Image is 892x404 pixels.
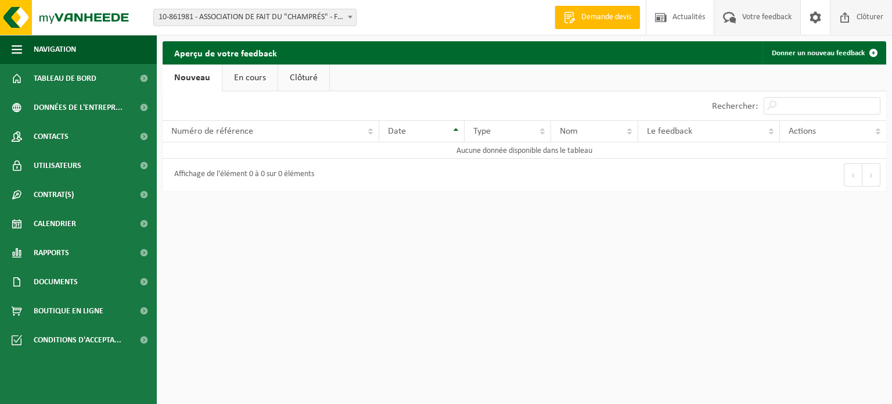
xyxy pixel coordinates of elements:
[34,151,81,180] span: Utilisateurs
[34,122,69,151] span: Contacts
[34,93,123,122] span: Données de l'entrepr...
[388,127,406,136] span: Date
[647,127,692,136] span: Le feedback
[222,65,278,91] a: En cours
[762,41,885,65] a: Donner un nouveau feedback
[34,238,69,267] span: Rapports
[171,127,253,136] span: Numéro de référence
[34,64,96,93] span: Tableau de bord
[555,6,640,29] a: Demande devis
[278,65,329,91] a: Clôturé
[153,9,357,26] span: 10-861981 - ASSOCIATION DE FAIT DU "CHAMPRÉS" - FRAMERIES
[34,267,78,296] span: Documents
[578,12,634,23] span: Demande devis
[862,163,880,187] button: Next
[844,163,862,187] button: Previous
[34,296,103,326] span: Boutique en ligne
[789,127,816,136] span: Actions
[154,9,356,26] span: 10-861981 - ASSOCIATION DE FAIT DU "CHAMPRÉS" - FRAMERIES
[163,65,222,91] a: Nouveau
[34,326,121,355] span: Conditions d'accepta...
[34,209,76,238] span: Calendrier
[163,41,289,64] h2: Aperçu de votre feedback
[34,35,76,64] span: Navigation
[34,180,74,209] span: Contrat(s)
[560,127,578,136] span: Nom
[473,127,491,136] span: Type
[163,142,886,159] td: Aucune donnée disponible dans le tableau
[168,165,314,185] div: Affichage de l'élément 0 à 0 sur 0 éléments
[712,102,758,111] label: Rechercher:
